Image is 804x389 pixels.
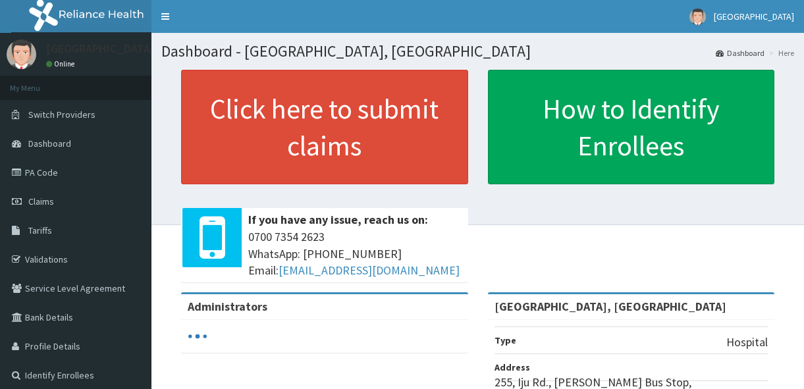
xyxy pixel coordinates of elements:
[28,195,54,207] span: Claims
[714,11,794,22] span: [GEOGRAPHIC_DATA]
[716,47,764,59] a: Dashboard
[766,47,794,59] li: Here
[279,263,460,278] a: [EMAIL_ADDRESS][DOMAIN_NAME]
[495,299,726,314] strong: [GEOGRAPHIC_DATA], [GEOGRAPHIC_DATA]
[495,334,516,346] b: Type
[726,334,768,351] p: Hospital
[46,43,155,55] p: [GEOGRAPHIC_DATA]
[28,109,95,120] span: Switch Providers
[28,138,71,149] span: Dashboard
[7,39,36,69] img: User Image
[488,70,775,184] a: How to Identify Enrollees
[181,70,468,184] a: Click here to submit claims
[161,43,794,60] h1: Dashboard - [GEOGRAPHIC_DATA], [GEOGRAPHIC_DATA]
[28,224,52,236] span: Tariffs
[248,228,462,279] span: 0700 7354 2623 WhatsApp: [PHONE_NUMBER] Email:
[188,326,207,346] svg: audio-loading
[495,361,530,373] b: Address
[248,212,428,227] b: If you have any issue, reach us on:
[689,9,706,25] img: User Image
[46,59,78,68] a: Online
[188,299,267,314] b: Administrators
